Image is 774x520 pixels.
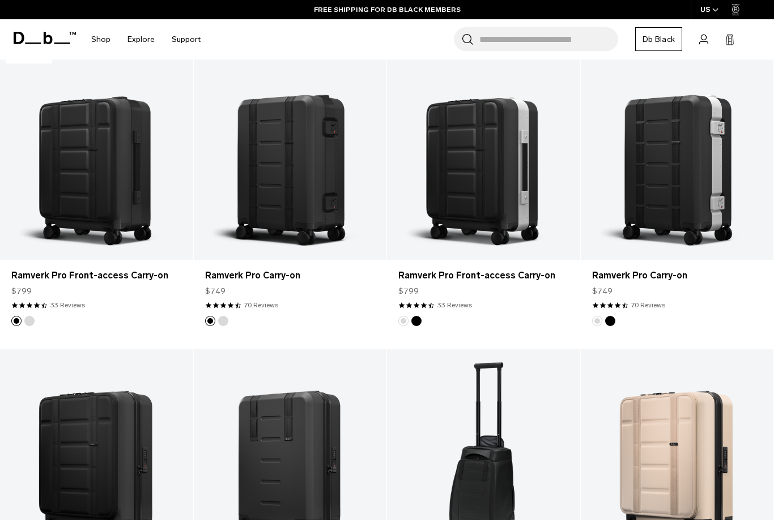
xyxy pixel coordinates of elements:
[91,19,110,60] a: Shop
[194,46,387,260] a: Ramverk Pro Carry-on
[605,316,615,326] button: Black Out
[172,19,201,60] a: Support
[218,316,228,326] button: Silver
[411,316,422,326] button: Black Out
[635,27,682,51] a: Db Black
[24,316,35,326] button: Silver
[398,269,569,282] a: Ramverk Pro Front-access Carry-on
[205,285,226,297] span: $749
[244,300,278,310] a: 70 reviews
[631,300,665,310] a: 70 reviews
[205,269,376,282] a: Ramverk Pro Carry-on
[437,300,472,310] a: 33 reviews
[581,46,774,260] a: Ramverk Pro Carry-on
[592,316,602,326] button: Silver
[127,19,155,60] a: Explore
[592,285,613,297] span: $749
[83,19,209,60] nav: Main Navigation
[50,300,85,310] a: 33 reviews
[11,316,22,326] button: Black Out
[387,46,580,260] a: Ramverk Pro Front-access Carry-on
[398,316,409,326] button: Silver
[11,269,182,282] a: Ramverk Pro Front-access Carry-on
[398,285,419,297] span: $799
[11,285,32,297] span: $799
[314,5,461,15] a: FREE SHIPPING FOR DB BLACK MEMBERS
[592,269,763,282] a: Ramverk Pro Carry-on
[205,316,215,326] button: Black Out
